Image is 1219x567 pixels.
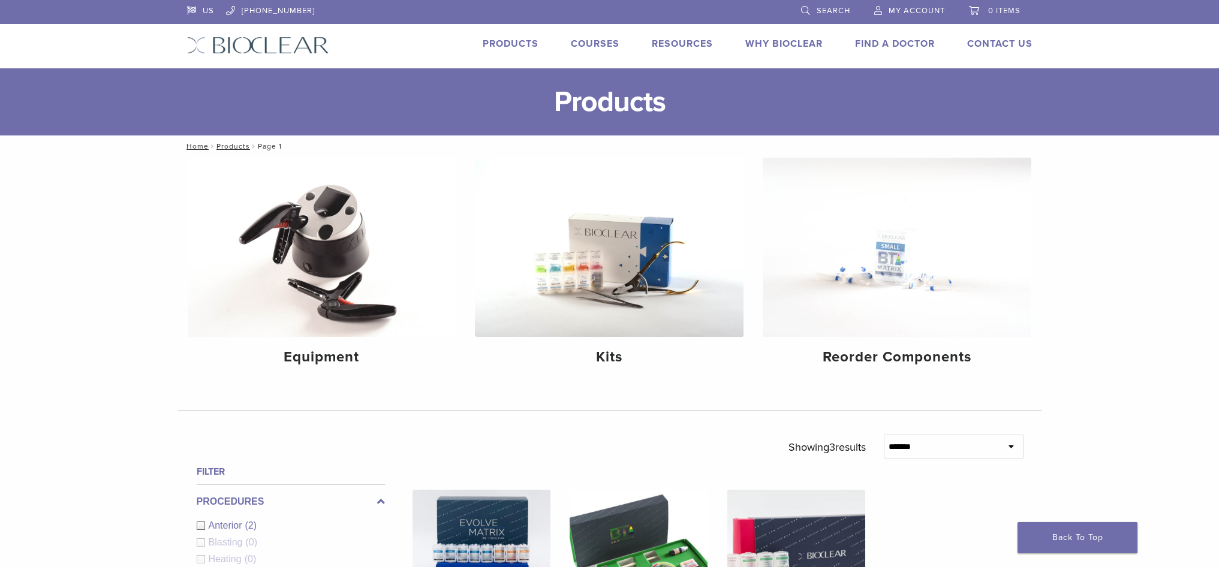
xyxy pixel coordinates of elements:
a: Products [216,142,250,150]
span: 3 [829,441,835,454]
span: 0 items [988,6,1021,16]
span: Heating [209,554,245,564]
span: Anterior [209,520,245,530]
a: Why Bioclear [745,38,823,50]
h4: Equipment [197,346,447,368]
span: / [250,143,258,149]
a: Resources [652,38,713,50]
a: Equipment [188,158,456,376]
a: Courses [571,38,619,50]
span: (2) [245,520,257,530]
img: Equipment [188,158,456,337]
img: Reorder Components [763,158,1031,337]
h4: Kits [484,346,734,368]
span: (0) [245,554,257,564]
span: Search [817,6,850,16]
a: Reorder Components [763,158,1031,376]
span: Blasting [209,537,246,547]
img: Kits [475,158,744,337]
a: Contact Us [967,38,1033,50]
span: (0) [245,537,257,547]
span: My Account [889,6,945,16]
label: Procedures [197,494,385,509]
h4: Filter [197,465,385,479]
img: Bioclear [187,37,329,54]
p: Showing results [788,435,866,460]
a: Kits [475,158,744,376]
a: Back To Top [1018,522,1137,553]
a: Products [483,38,538,50]
a: Home [183,142,209,150]
a: Find A Doctor [855,38,935,50]
span: / [209,143,216,149]
h4: Reorder Components [772,346,1022,368]
nav: Page 1 [178,135,1042,157]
